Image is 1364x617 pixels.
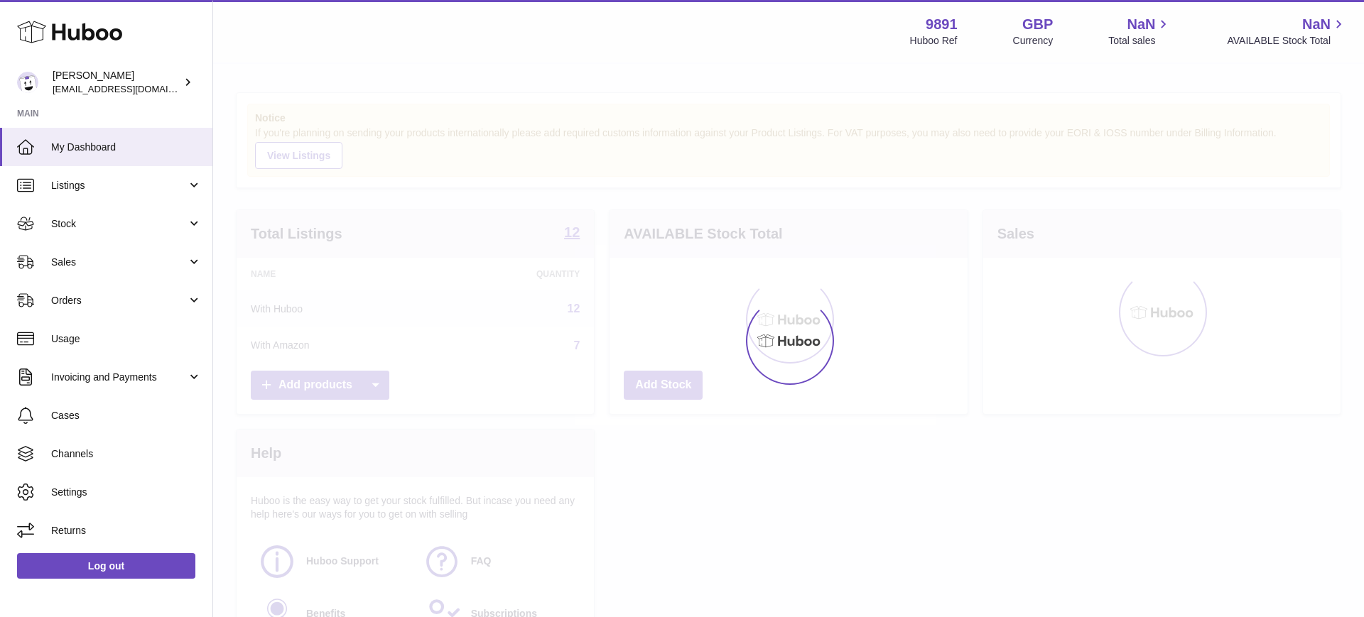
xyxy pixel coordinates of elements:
[1227,34,1347,48] span: AVAILABLE Stock Total
[51,179,187,192] span: Listings
[51,332,202,346] span: Usage
[51,294,187,307] span: Orders
[1108,15,1171,48] a: NaN Total sales
[51,217,187,231] span: Stock
[1013,34,1054,48] div: Currency
[53,69,180,96] div: [PERSON_NAME]
[1302,15,1331,34] span: NaN
[17,553,195,579] a: Log out
[926,15,958,34] strong: 9891
[51,486,202,499] span: Settings
[51,256,187,269] span: Sales
[1022,15,1053,34] strong: GBP
[1127,15,1155,34] span: NaN
[51,524,202,537] span: Returns
[1227,15,1347,48] a: NaN AVAILABLE Stock Total
[17,72,38,93] img: internalAdmin-9891@internal.huboo.com
[53,83,209,94] span: [EMAIL_ADDRESS][DOMAIN_NAME]
[51,447,202,461] span: Channels
[1108,34,1171,48] span: Total sales
[51,371,187,384] span: Invoicing and Payments
[51,141,202,154] span: My Dashboard
[51,409,202,422] span: Cases
[910,34,958,48] div: Huboo Ref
